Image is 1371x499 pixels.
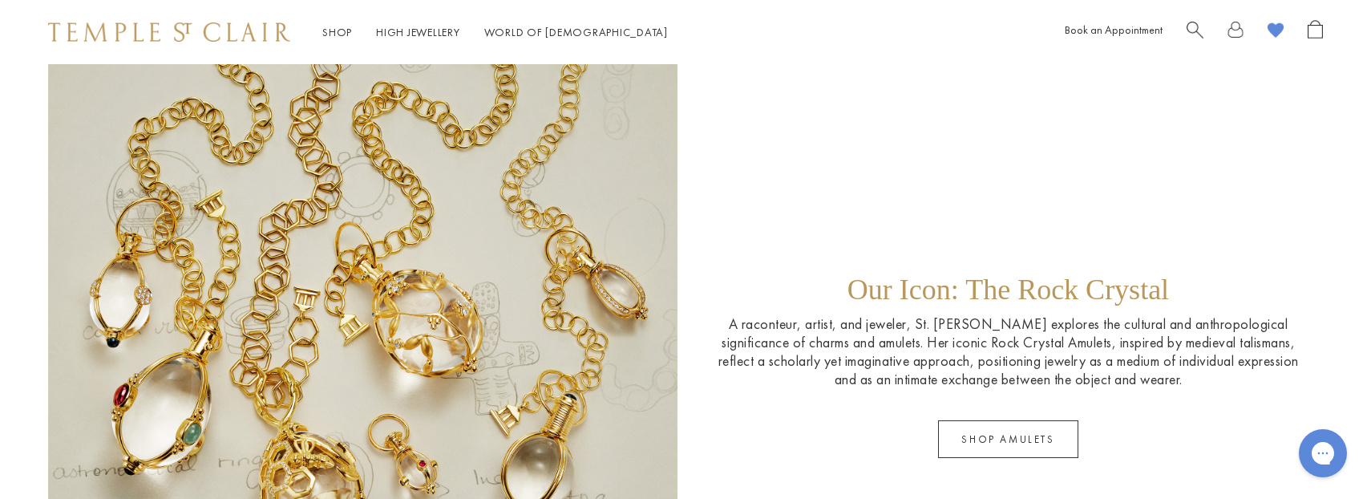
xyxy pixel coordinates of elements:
p: Our Icon: The Rock Crystal [847,273,1169,314]
iframe: Gorgias live chat messenger [1291,424,1355,483]
a: Book an Appointment [1065,22,1163,37]
a: SHOP AMULETS [938,420,1078,458]
a: Open Shopping Bag [1308,20,1323,45]
img: Temple St. Clair [48,22,290,42]
a: World of [DEMOGRAPHIC_DATA]World of [DEMOGRAPHIC_DATA] [484,25,668,39]
a: ShopShop [322,25,352,39]
a: Search [1187,20,1203,45]
nav: Main navigation [322,22,668,43]
p: A raconteur, artist, and jeweler, St. [PERSON_NAME] explores the cultural and anthropological sig... [710,314,1307,388]
a: High JewelleryHigh Jewellery [376,25,460,39]
a: View Wishlist [1268,20,1284,45]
